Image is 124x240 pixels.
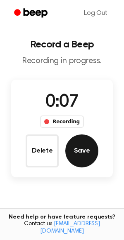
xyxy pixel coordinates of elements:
[45,94,79,111] span: 0:07
[76,3,116,23] a: Log Out
[40,221,100,234] a: [EMAIL_ADDRESS][DOMAIN_NAME]
[8,5,55,21] a: Beep
[65,134,98,167] button: Save Audio Record
[40,115,83,128] div: Recording
[26,134,59,167] button: Delete Audio Record
[7,56,117,66] p: Recording in progress.
[7,40,117,49] h1: Record a Beep
[5,221,119,235] span: Contact us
